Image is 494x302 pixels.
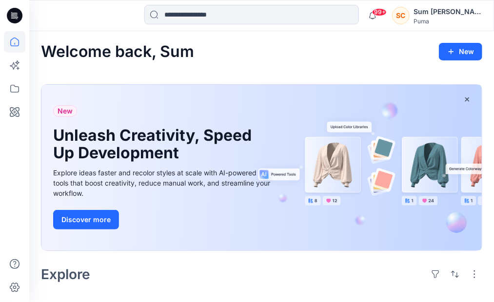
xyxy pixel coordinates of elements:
[392,7,410,24] div: SC
[58,105,73,117] span: New
[372,8,387,16] span: 99+
[53,210,273,229] a: Discover more
[41,43,194,61] h2: Welcome back, Sum
[414,6,482,18] div: Sum [PERSON_NAME]
[53,127,258,162] h1: Unleash Creativity, Speed Up Development
[414,18,482,25] div: Puma
[41,266,90,282] h2: Explore
[439,43,482,60] button: New
[53,210,119,229] button: Discover more
[53,168,273,198] div: Explore ideas faster and recolor styles at scale with AI-powered tools that boost creativity, red...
